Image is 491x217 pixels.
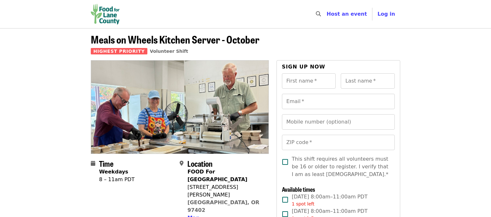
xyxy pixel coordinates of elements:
[341,73,395,89] input: Last name
[91,32,260,47] span: Meals on Wheels Kitchen Server - October
[372,8,400,20] button: Log in
[99,158,113,169] span: Time
[187,199,259,213] a: [GEOGRAPHIC_DATA], OR 97402
[91,48,147,54] span: Highest Priority
[91,60,269,153] img: Meals on Wheels Kitchen Server - October organized by FOOD For Lane County
[325,6,330,22] input: Search
[282,94,395,109] input: Email
[282,73,336,89] input: First name
[292,201,315,206] span: 1 spot left
[378,11,395,17] span: Log in
[292,155,390,178] span: This shift requires all volunteers must be 16 or older to register. I verify that I am as least [...
[292,193,368,207] span: [DATE] 8:00am–11:00am PDT
[187,158,213,169] span: Location
[91,160,95,166] i: calendar icon
[150,49,188,54] a: Volunteer Shift
[282,114,395,130] input: Mobile number (optional)
[282,135,395,150] input: ZIP code
[91,4,120,24] img: FOOD For Lane County - Home
[99,176,135,183] div: 8 – 11am PDT
[316,11,321,17] i: search icon
[187,169,247,182] strong: FOOD For [GEOGRAPHIC_DATA]
[187,183,263,199] div: [STREET_ADDRESS][PERSON_NAME]
[282,185,315,193] span: Available times
[282,64,325,70] span: Sign up now
[327,11,367,17] a: Host an event
[99,169,128,175] strong: Weekdays
[180,160,183,166] i: map-marker-alt icon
